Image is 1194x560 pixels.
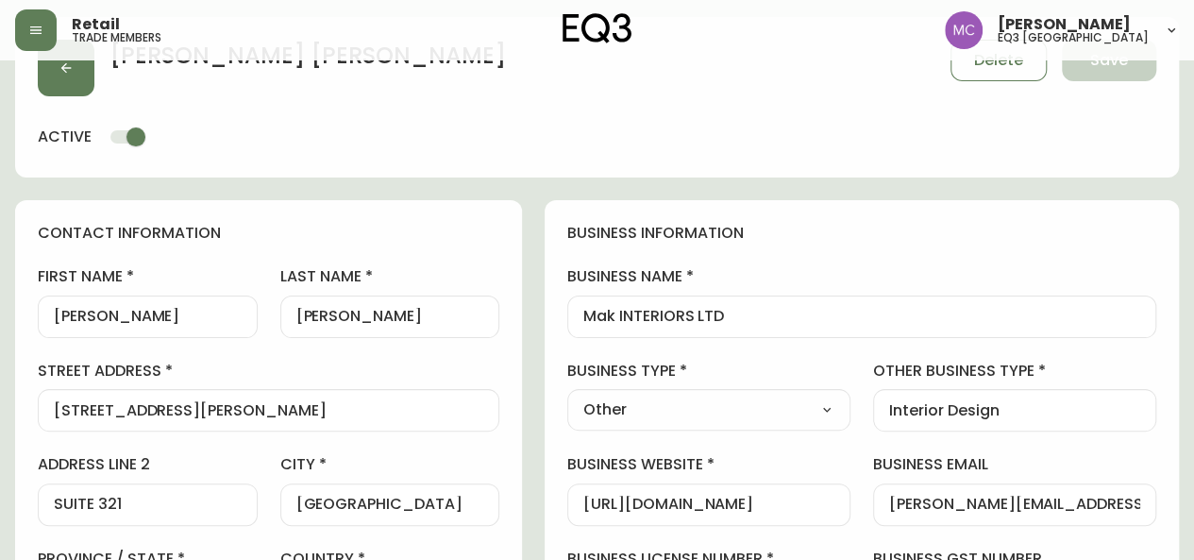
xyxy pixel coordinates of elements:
h4: contact information [38,223,499,244]
button: Delete [950,40,1047,81]
label: first name [38,266,258,287]
img: 6dbdb61c5655a9a555815750a11666cc [945,11,983,49]
span: Delete [974,50,1023,71]
label: address line 2 [38,454,258,475]
label: street address [38,361,499,382]
h4: business information [567,223,1156,244]
span: Retail [72,17,120,32]
h5: trade members [72,32,161,43]
label: city [280,454,500,475]
h5: eq3 [GEOGRAPHIC_DATA] [998,32,1149,43]
label: other business type [873,361,1156,382]
img: logo [563,13,632,43]
h4: active [38,127,92,147]
input: https://www.designshop.com [583,496,834,514]
span: [PERSON_NAME] [998,17,1131,32]
label: business website [567,454,850,475]
label: business name [567,266,1156,287]
label: last name [280,266,500,287]
h2: [PERSON_NAME] [PERSON_NAME] [109,40,506,81]
label: business email [873,454,1156,475]
label: business type [567,361,850,382]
